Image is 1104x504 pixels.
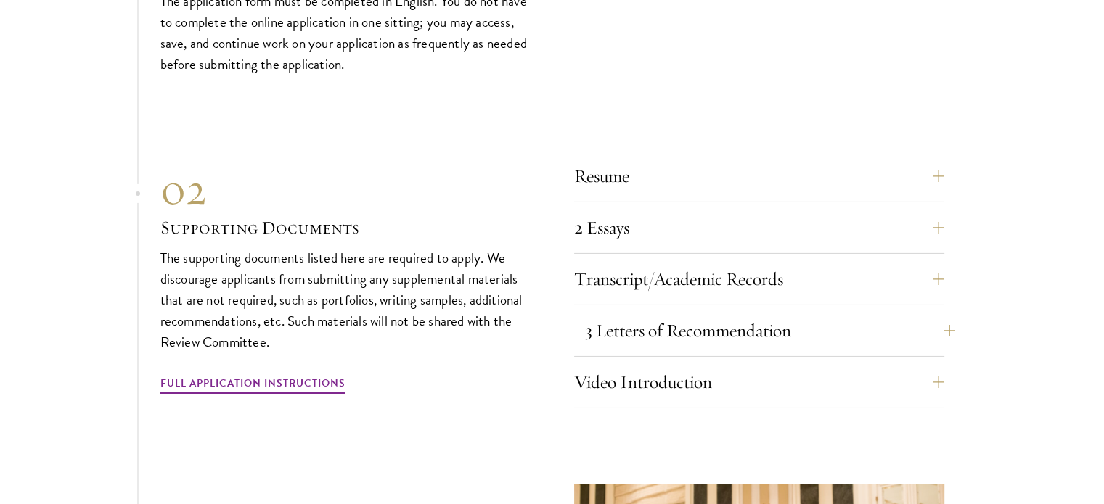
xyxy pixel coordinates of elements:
p: The supporting documents listed here are required to apply. We discourage applicants from submitt... [160,247,531,352]
button: Resume [574,159,944,194]
button: 2 Essays [574,210,944,245]
div: 02 [160,163,531,215]
button: Transcript/Academic Records [574,262,944,297]
button: 3 Letters of Recommendation [585,313,955,348]
a: Full Application Instructions [160,374,345,397]
h3: Supporting Documents [160,215,531,240]
button: Video Introduction [574,365,944,400]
